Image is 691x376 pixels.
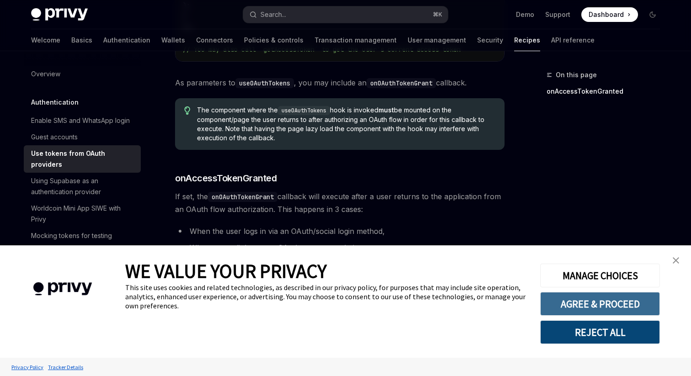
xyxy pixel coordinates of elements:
[367,78,436,88] code: onOAuthTokenGrant
[314,29,397,51] a: Transaction management
[31,175,135,197] div: Using Supabase as an authentication provider
[197,106,495,143] span: The component where the hook is invoked be mounted on the component/page the user returns to afte...
[551,29,595,51] a: API reference
[673,257,679,264] img: close banner
[540,264,660,287] button: MANAGE CHOICES
[196,29,233,51] a: Connectors
[24,112,141,129] a: Enable SMS and WhatsApp login
[514,29,540,51] a: Recipes
[31,8,88,21] img: dark logo
[46,359,85,375] a: Tracker Details
[24,200,141,228] a: Worldcoin Mini App SIWE with Privy
[581,7,638,22] a: Dashboard
[244,29,303,51] a: Policies & controls
[408,29,466,51] a: User management
[24,66,141,82] a: Overview
[175,76,505,89] span: As parameters to , you may include an callback.
[71,29,92,51] a: Basics
[31,115,130,126] div: Enable SMS and WhatsApp login
[31,97,79,108] h5: Authentication
[24,244,141,260] a: Configure cookies
[161,29,185,51] a: Wallets
[645,7,660,22] button: Toggle dark mode
[477,29,503,51] a: Security
[9,359,46,375] a: Privacy Policy
[31,203,135,225] div: Worldcoin Mini App SIWE with Privy
[243,6,448,23] button: Open search
[667,251,685,270] a: close banner
[24,173,141,200] a: Using Supabase as an authentication provider
[125,283,526,310] div: This site uses cookies and related technologies, as described in our privacy policy, for purposes...
[31,69,60,79] div: Overview
[589,10,624,19] span: Dashboard
[31,148,135,170] div: Use tokens from OAuth providers
[540,292,660,316] button: AGREE & PROCEED
[125,259,327,283] span: WE VALUE YOUR PRIVACY
[31,29,60,51] a: Welcome
[184,106,191,115] svg: Tip
[24,145,141,173] a: Use tokens from OAuth providers
[235,78,294,88] code: useOAuthTokens
[24,228,141,244] a: Mocking tokens for testing
[556,69,597,80] span: On this page
[547,84,667,99] a: onAccessTokenGranted
[14,269,112,309] img: company logo
[540,320,660,344] button: REJECT ALL
[260,9,286,20] div: Search...
[31,132,78,143] div: Guest accounts
[175,241,505,254] li: When a user links a new OAuth account to their user account,
[31,230,112,241] div: Mocking tokens for testing
[545,10,570,19] a: Support
[278,106,330,115] code: useOAuthTokens
[24,129,141,145] a: Guest accounts
[103,29,150,51] a: Authentication
[516,10,534,19] a: Demo
[175,225,505,238] li: When the user logs in via an OAuth/social login method,
[433,11,442,18] span: ⌘ K
[378,106,394,114] strong: must
[175,172,276,185] span: onAccessTokenGranted
[208,192,277,202] code: onOAuthTokenGrant
[175,190,505,216] span: If set, the callback will execute after a user returns to the application from an OAuth flow auth...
